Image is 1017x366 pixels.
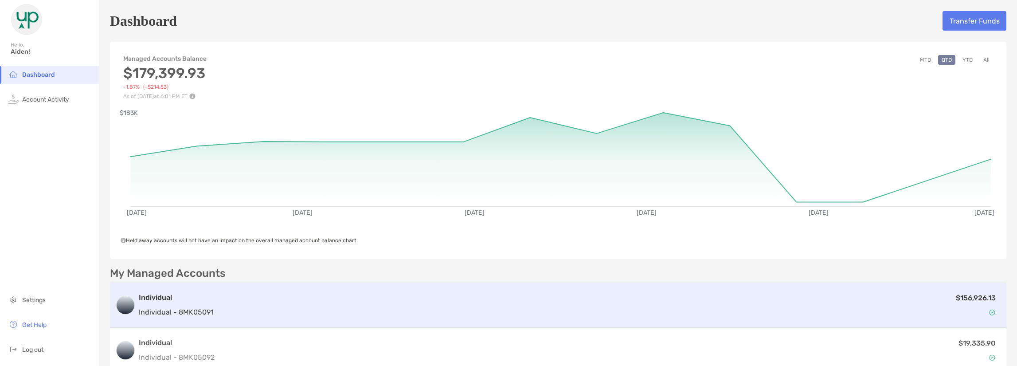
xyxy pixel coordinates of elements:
img: settings icon [8,294,19,305]
button: QTD [938,55,955,65]
button: YTD [959,55,976,65]
h5: Dashboard [110,11,177,31]
span: -1.87% [123,84,140,91]
img: logout icon [8,344,19,354]
img: logo account [117,296,134,314]
text: [DATE] [465,209,485,216]
h3: Individual [139,338,215,348]
h3: Individual [139,292,214,303]
span: Log out [22,346,43,354]
text: [DATE] [293,209,313,216]
img: Account Status icon [989,309,995,315]
img: Performance Info [189,93,196,99]
text: [DATE] [974,209,994,216]
h4: Managed Accounts Balance [123,55,207,63]
span: Get Help [22,321,47,329]
span: Dashboard [22,71,55,79]
img: Zoe Logo [11,4,43,35]
img: logo account [117,342,134,359]
img: Account Status icon [989,354,995,361]
p: My Managed Accounts [110,268,226,279]
p: $19,335.90 [958,338,996,349]
text: [DATE] [127,209,147,216]
span: Account Activity [22,96,69,103]
text: [DATE] [809,209,829,216]
span: Settings [22,296,46,304]
text: $183K [120,109,138,117]
span: (-$214.53) [143,84,168,91]
button: Transfer Funds [943,11,1006,31]
p: As of [DATE] at 6:01 PM ET [123,93,207,99]
button: MTD [916,55,935,65]
text: [DATE] [637,209,657,216]
h3: $179,399.93 [123,65,207,82]
p: $156,926.13 [956,292,996,303]
p: Individual - 8MK05091 [139,307,214,318]
img: household icon [8,69,19,79]
p: Individual - 8MK05092 [139,352,215,363]
span: Held away accounts will not have an impact on the overall managed account balance chart. [121,237,358,244]
img: get-help icon [8,319,19,330]
span: Aiden! [11,48,94,55]
img: activity icon [8,94,19,104]
button: All [980,55,993,65]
